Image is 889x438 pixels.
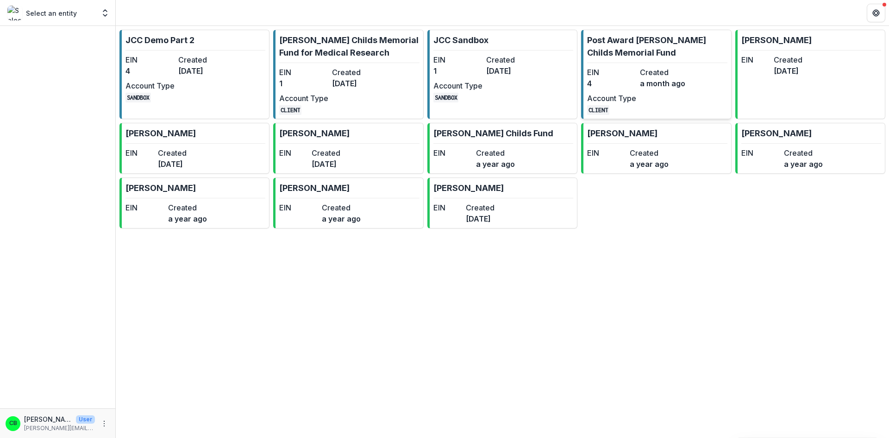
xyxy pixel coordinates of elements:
p: [PERSON_NAME] [125,127,196,140]
dt: Created [784,147,823,159]
dd: a year ago [322,213,361,224]
p: JCC Sandbox [433,34,488,46]
dt: EIN [279,67,328,78]
dd: a year ago [784,159,823,170]
dt: Created [168,202,207,213]
a: [PERSON_NAME]EINCreateda year ago [735,123,885,174]
dt: Account Type [279,93,328,104]
button: More [99,418,110,429]
p: [PERSON_NAME] [741,127,812,140]
dd: 1 [433,65,482,76]
div: Christina Bruno [9,420,17,426]
code: SANDBOX [125,93,151,102]
a: Post Award [PERSON_NAME] Childs Memorial FundEIN4Createda month agoAccount TypeCLIENT [581,30,731,119]
a: JCC Demo Part 2EIN4Created[DATE]Account TypeSANDBOX [119,30,269,119]
dt: Account Type [587,93,636,104]
dt: EIN [433,54,482,65]
p: [PERSON_NAME] [279,127,350,140]
code: CLIENT [587,105,609,115]
p: [PERSON_NAME] [125,182,196,194]
dd: 4 [587,78,636,89]
code: CLIENT [279,105,301,115]
button: Open entity switcher [99,4,112,22]
a: [PERSON_NAME] Childs Memorial Fund for Medical ResearchEIN1Created[DATE]Account TypeCLIENT [273,30,423,119]
dt: EIN [587,67,636,78]
button: Get Help [867,4,885,22]
p: [PERSON_NAME] [433,182,504,194]
dt: Created [158,147,187,159]
code: SANDBOX [433,93,459,102]
a: [PERSON_NAME]EINCreateda year ago [273,178,423,229]
dt: EIN [741,147,780,159]
dt: EIN [433,147,472,159]
dt: Created [774,54,802,65]
a: JCC SandboxEIN1Created[DATE]Account TypeSANDBOX [427,30,577,119]
dt: Account Type [125,80,175,91]
dt: EIN [433,202,462,213]
dt: Account Type [433,80,482,91]
dt: Created [322,202,361,213]
dd: [DATE] [332,78,381,89]
a: [PERSON_NAME]EINCreated[DATE] [273,123,423,174]
dt: EIN [587,147,626,159]
dt: EIN [125,54,175,65]
dt: Created [640,67,689,78]
p: JCC Demo Part 2 [125,34,194,46]
dd: [DATE] [158,159,187,170]
p: [PERSON_NAME] Childs Memorial Fund for Medical Research [279,34,419,59]
dd: a month ago [640,78,689,89]
a: [PERSON_NAME]EINCreateda year ago [581,123,731,174]
dd: a year ago [476,159,515,170]
dd: 4 [125,65,175,76]
img: Select an entity [7,6,22,20]
dt: Created [630,147,669,159]
dd: [DATE] [178,65,227,76]
dt: EIN [125,147,154,159]
dt: EIN [279,147,308,159]
dt: EIN [125,202,164,213]
p: [PERSON_NAME] [587,127,657,140]
dt: Created [178,54,227,65]
a: [PERSON_NAME]EINCreateda year ago [119,178,269,229]
p: User [76,415,95,424]
dt: Created [486,54,535,65]
p: [PERSON_NAME] [741,34,812,46]
dd: [DATE] [312,159,340,170]
dt: Created [466,202,495,213]
dd: [DATE] [466,213,495,224]
a: [PERSON_NAME]EINCreated[DATE] [427,178,577,229]
p: Post Award [PERSON_NAME] Childs Memorial Fund [587,34,727,59]
a: [PERSON_NAME] Childs FundEINCreateda year ago [427,123,577,174]
dd: 1 [279,78,328,89]
dt: EIN [279,202,318,213]
dd: a year ago [630,159,669,170]
dt: Created [332,67,381,78]
dt: EIN [741,54,770,65]
a: [PERSON_NAME]EINCreated[DATE] [735,30,885,119]
p: [PERSON_NAME][EMAIL_ADDRESS][PERSON_NAME][DOMAIN_NAME] [24,424,95,432]
dd: a year ago [168,213,207,224]
dt: Created [312,147,340,159]
p: [PERSON_NAME] Childs Fund [433,127,553,140]
p: [PERSON_NAME] [24,414,72,424]
dd: [DATE] [774,65,802,76]
p: [PERSON_NAME] [279,182,350,194]
p: Select an entity [26,8,77,18]
a: [PERSON_NAME]EINCreated[DATE] [119,123,269,174]
dd: [DATE] [486,65,535,76]
dt: Created [476,147,515,159]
